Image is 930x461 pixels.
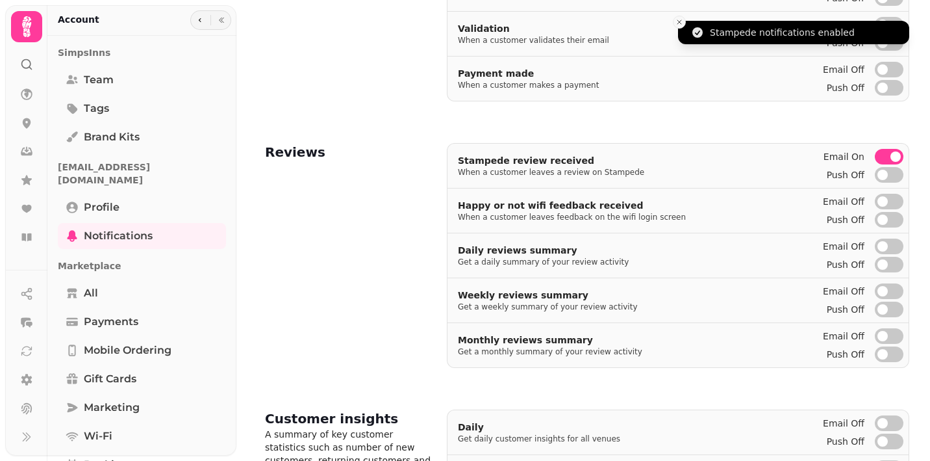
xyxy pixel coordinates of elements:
p: Daily reviews summary [458,244,629,257]
label: Push off [827,347,864,362]
span: Mobile ordering [84,343,171,358]
p: When a customer validates their email [458,35,609,46]
a: Brand Kits [58,124,226,150]
label: Email off [823,328,864,344]
span: Wi-Fi [84,428,112,444]
h2: Account [58,13,99,26]
div: Stampede notifications enabled [710,26,855,39]
a: Tags [58,96,226,122]
a: Marketing [58,395,226,421]
a: Mobile ordering [58,337,226,363]
span: Brand Kits [84,129,140,145]
span: All [84,285,98,301]
p: When a customer leaves a review on Stampede [458,167,644,178]
button: Close toast [673,16,686,29]
a: Notifications [58,223,226,249]
label: Push off [827,302,864,317]
span: Team [84,72,114,88]
p: SimpsInns [58,41,226,64]
label: Push off [827,257,864,272]
a: Profile [58,194,226,220]
p: Weekly reviews summary [458,289,638,302]
span: Gift cards [84,371,136,387]
label: Email off [823,239,864,254]
p: [EMAIL_ADDRESS][DOMAIN_NAME] [58,155,226,192]
label: Push off [827,434,864,449]
h2: Customer insights [265,410,398,428]
a: All [58,280,226,306]
p: Get a weekly summary of your review activity [458,302,638,312]
label: Push off [827,212,864,228]
p: Validation [458,22,609,35]
p: Get a monthly summary of your review activity [458,347,642,357]
p: Stampede review received [458,154,644,167]
h2: Reviews [265,143,325,161]
p: Marketplace [58,254,226,278]
a: Wi-Fi [58,423,226,449]
p: When a customer makes a payment [458,80,599,90]
label: Push off [827,167,864,183]
span: Tags [84,101,109,116]
label: Push off [827,80,864,96]
p: Get daily customer insights for all venues [458,434,620,444]
label: Email off [823,283,864,299]
p: Get a daily summary of your review activity [458,257,629,267]
span: Payments [84,314,138,330]
label: Email on [823,149,864,165]
p: When a customer leaves feedback on the wifi login screen [458,212,686,222]
p: Payment made [458,67,599,80]
label: Email off [823,415,864,431]
p: Daily [458,421,620,434]
p: Monthly reviews summary [458,334,642,347]
a: Team [58,67,226,93]
span: Profile [84,200,119,215]
span: Marketing [84,400,140,415]
label: Email off [823,62,864,77]
a: Gift cards [58,366,226,392]
label: Email off [823,194,864,209]
span: Notifications [84,228,153,244]
a: Payments [58,309,226,335]
p: Happy or not wifi feedback received [458,199,686,212]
